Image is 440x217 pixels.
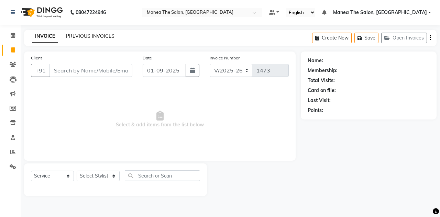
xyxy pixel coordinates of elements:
[308,97,331,104] div: Last Visit:
[381,33,427,43] button: Open Invoices
[333,9,427,16] span: Manea The Salon, [GEOGRAPHIC_DATA]
[308,107,323,114] div: Points:
[354,33,378,43] button: Save
[143,55,152,61] label: Date
[308,87,336,94] div: Card on file:
[49,64,132,77] input: Search by Name/Mobile/Email/Code
[308,77,335,84] div: Total Visits:
[125,170,200,181] input: Search or Scan
[31,85,289,154] span: Select & add items from the list below
[18,3,65,22] img: logo
[66,33,114,39] a: PREVIOUS INVOICES
[308,67,338,74] div: Membership:
[31,64,50,77] button: +91
[210,55,240,61] label: Invoice Number
[32,30,58,43] a: INVOICE
[308,57,323,64] div: Name:
[31,55,42,61] label: Client
[312,33,352,43] button: Create New
[76,3,106,22] b: 08047224946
